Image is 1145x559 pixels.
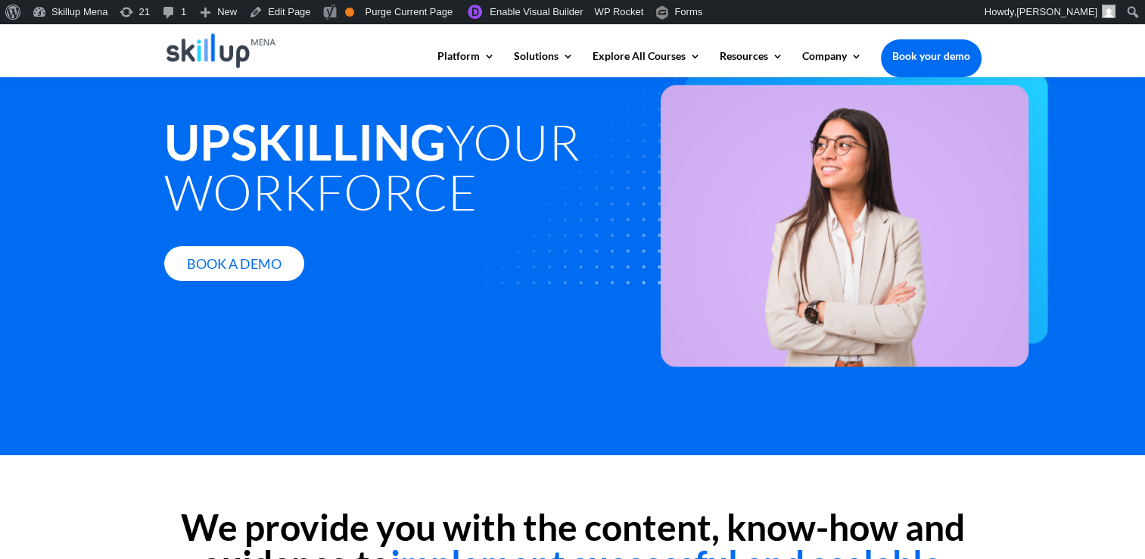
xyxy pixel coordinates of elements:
a: Resources [720,51,783,77]
div: OK [345,8,354,17]
strong: Upskilling [164,112,446,171]
iframe: Chat Widget [893,395,1145,559]
a: Book your demo [881,39,982,73]
a: Book A Demo [164,246,304,282]
a: Solutions [514,51,574,77]
a: Explore All Courses [593,51,701,77]
img: upskiling your workforce - Skillup [406,72,1048,367]
a: Company [802,51,862,77]
span: [PERSON_NAME] [1016,6,1097,17]
h1: your workforce [164,117,636,223]
a: Platform [437,51,495,77]
img: Skillup Mena [166,33,276,68]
